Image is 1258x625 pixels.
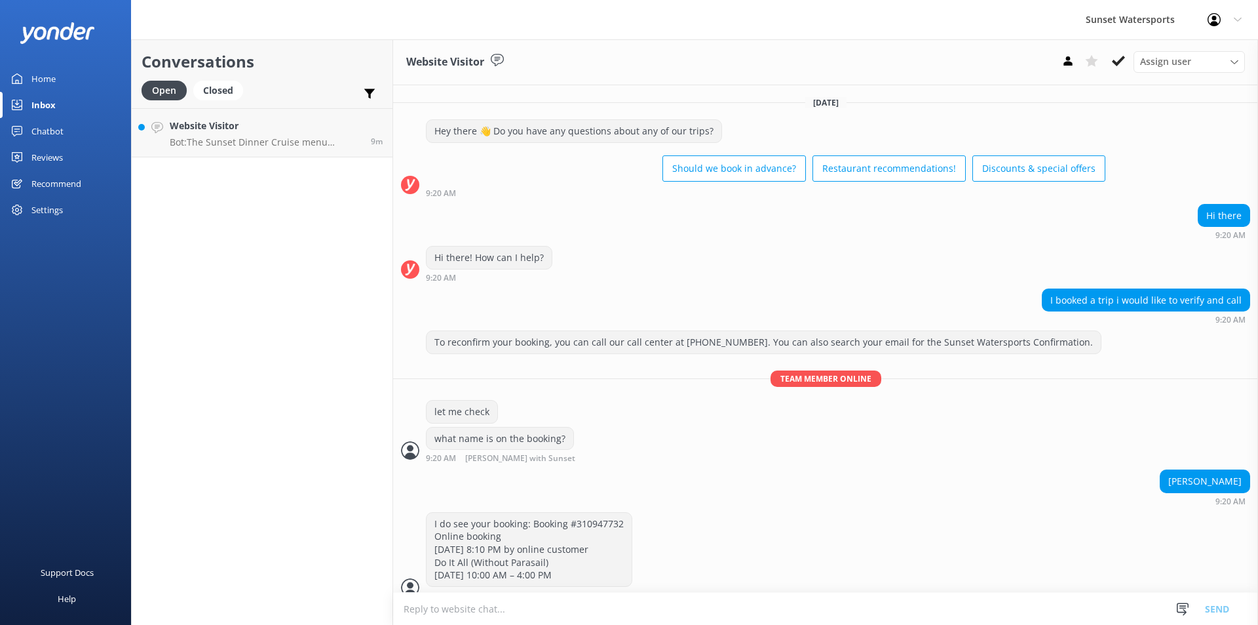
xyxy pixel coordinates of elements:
[426,453,618,463] div: Sep 10 2025 08:20am (UTC -05:00) America/Cancun
[31,144,63,171] div: Reviews
[465,592,575,600] span: [PERSON_NAME] with Sunset
[1198,205,1249,227] div: Hi there
[31,66,56,92] div: Home
[427,428,573,450] div: what name is on the booking?
[771,371,881,387] span: Team member online
[193,81,243,100] div: Closed
[1215,316,1246,324] strong: 9:20 AM
[170,136,361,148] p: Bot: The Sunset Dinner Cruise menu includes a full island-style dinner with dishes like blackened...
[58,586,76,612] div: Help
[427,401,497,423] div: let me check
[812,155,966,182] button: Restaurant recommendations!
[427,247,552,269] div: Hi there! How can I help?
[972,155,1105,182] button: Discounts & special offers
[406,54,484,71] h3: Website Visitor
[1134,51,1245,72] div: Assign User
[426,188,1105,197] div: Sep 10 2025 08:20am (UTC -05:00) America/Cancun
[426,274,456,282] strong: 9:20 AM
[427,120,721,142] div: Hey there 👋 Do you have any questions about any of our trips?
[1042,289,1249,312] div: I booked a trip i would like to verify and call
[31,197,63,223] div: Settings
[31,92,56,118] div: Inbox
[1140,54,1191,69] span: Assign user
[1198,230,1250,239] div: Sep 10 2025 08:20am (UTC -05:00) America/Cancun
[805,97,847,108] span: [DATE]
[427,513,632,586] div: I do see your booking: Booking #310947732 Online booking [DATE] 8:10 PM by online customer Do It ...
[132,108,392,157] a: Website VisitorBot:The Sunset Dinner Cruise menu includes a full island-style dinner with dishes ...
[1160,470,1249,493] div: [PERSON_NAME]
[1042,315,1250,324] div: Sep 10 2025 08:20am (UTC -05:00) America/Cancun
[1215,232,1246,239] strong: 9:20 AM
[1215,498,1246,506] strong: 9:20 AM
[426,590,632,600] div: Sep 10 2025 08:21am (UTC -05:00) America/Cancun
[426,454,456,463] strong: 9:20 AM
[371,136,383,147] span: Sep 10 2025 10:28am (UTC -05:00) America/Cancun
[426,273,552,282] div: Sep 10 2025 08:20am (UTC -05:00) America/Cancun
[426,592,456,600] strong: 9:21 AM
[142,83,193,97] a: Open
[426,190,456,197] strong: 9:20 AM
[170,119,361,133] h4: Website Visitor
[1160,496,1250,506] div: Sep 10 2025 08:20am (UTC -05:00) America/Cancun
[193,83,250,97] a: Closed
[31,171,81,197] div: Recommend
[142,49,383,74] h2: Conversations
[41,559,94,586] div: Support Docs
[142,81,187,100] div: Open
[465,454,575,463] span: [PERSON_NAME] with Sunset
[20,22,95,44] img: yonder-white-logo.png
[662,155,806,182] button: Should we book in advance?
[31,118,64,144] div: Chatbot
[427,331,1101,353] div: To reconfirm your booking, you can call our call center at [PHONE_NUMBER]. You can also search yo...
